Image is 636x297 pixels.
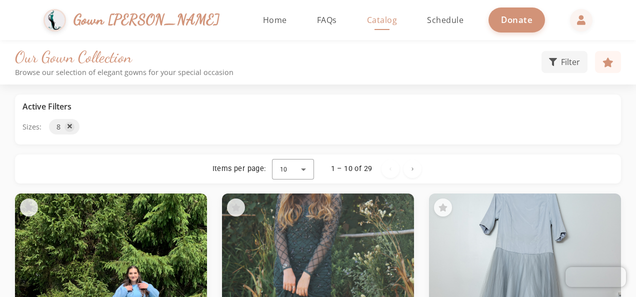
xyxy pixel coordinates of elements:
a: Gown [PERSON_NAME] [43,6,230,34]
span: Sizes: [22,121,41,132]
div: 1 – 10 of 29 [331,164,372,174]
span: Catalog [367,14,397,25]
a: Donate [488,7,545,32]
h3: Active Filters [22,102,613,111]
img: Gown Gmach Logo [43,9,66,31]
button: Filter [541,51,587,73]
button: Previous page [381,160,399,178]
span: Schedule [427,14,463,25]
span: Gown [PERSON_NAME] [73,9,220,30]
span: Filter [561,56,580,68]
span: 8 [56,121,60,132]
div: Items per page: [212,164,266,174]
h1: Our Gown Collection [15,47,541,66]
span: FAQs [317,14,337,25]
span: Donate [501,14,532,25]
button: Next page [403,160,421,178]
p: Browse our selection of elegant gowns for your special occasion [15,68,541,76]
iframe: Chatra live chat [565,267,626,287]
span: Home [263,14,287,25]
